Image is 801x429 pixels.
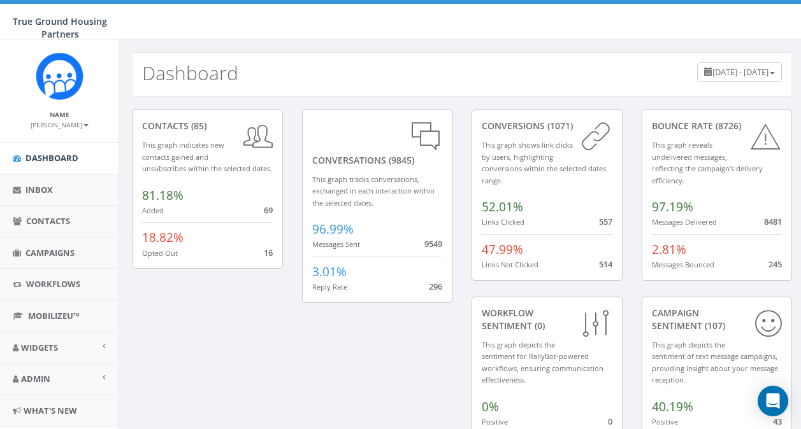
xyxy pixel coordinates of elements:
[312,282,347,292] small: Reply Rate
[652,398,693,415] span: 40.19%
[758,386,788,416] div: Open Intercom Messenger
[25,247,75,258] span: Campaigns
[482,340,603,385] small: This graph depicts the sentiment for RallyBot-powered workflows, ensuring communication effective...
[26,215,70,227] span: Contacts
[599,216,612,227] span: 557
[482,260,538,269] small: Links Not Clicked
[764,216,782,227] span: 8481
[652,120,783,132] div: Bounce Rate
[599,258,612,270] span: 514
[50,110,69,119] small: Name
[312,239,360,249] small: Messages Sent
[482,241,523,258] span: 47.99%
[142,140,272,173] small: This graph indicates new contacts gained and unsubscribes within the selected dates.
[482,307,612,332] div: Workflow Sentiment
[482,140,606,185] small: This graph shows link clicks by users, highlighting conversions within the selected dates range.
[312,221,354,237] span: 96.99%
[652,241,686,258] span: 2.81%
[13,15,107,40] span: True Ground Housing Partners
[482,199,523,215] span: 52.01%
[482,217,524,227] small: Links Clicked
[31,120,89,129] small: [PERSON_NAME]
[712,66,769,78] span: [DATE] - [DATE]
[36,52,83,100] img: Rally_Corp_Logo_1.png
[264,247,273,258] span: 16
[21,342,58,353] span: Widgets
[312,120,443,167] div: conversations
[702,320,725,332] span: (107)
[28,310,80,321] span: MobilizeU™
[769,258,782,270] span: 245
[482,120,612,132] div: conversions
[142,248,178,258] small: Opted Out
[482,398,499,415] span: 0%
[532,320,545,332] span: (0)
[652,307,783,332] div: Campaign Sentiment
[142,187,184,204] span: 81.18%
[142,229,184,246] span: 18.82%
[652,140,763,185] small: This graph reveals undelivered messages, reflecting the campaign's delivery efficiency.
[25,184,53,195] span: Inbox
[264,204,273,216] span: 69
[312,264,347,280] span: 3.01%
[25,152,78,164] span: Dashboard
[24,405,77,416] span: What's New
[713,120,741,132] span: (8726)
[26,278,80,290] span: Workflows
[652,217,717,227] small: Messages Delivered
[545,120,573,132] span: (1071)
[652,340,778,385] small: This graph depicts the sentiment of text message campaigns, providing insight about your message ...
[21,373,50,384] span: Admin
[652,199,693,215] span: 97.19%
[142,206,164,215] small: Added
[386,154,414,166] span: (9845)
[424,238,442,250] span: 9549
[773,416,782,427] span: 43
[189,120,206,132] span: (85)
[142,62,238,83] h2: Dashboard
[652,260,714,269] small: Messages Bounced
[312,174,435,207] small: This graph tracks conversations, exchanged in each interaction within the selected dates.
[652,417,678,426] small: Positive
[142,120,273,132] div: contacts
[429,281,442,292] span: 296
[31,118,89,130] a: [PERSON_NAME]
[608,416,612,427] span: 0
[482,417,508,426] small: Positive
